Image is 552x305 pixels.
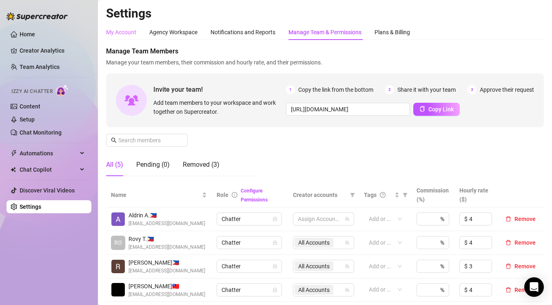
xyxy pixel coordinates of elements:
[20,187,75,194] a: Discover Viral Videos
[20,103,40,110] a: Content
[345,264,350,269] span: team
[106,183,212,208] th: Name
[118,136,176,145] input: Search members
[111,190,200,199] span: Name
[350,192,355,197] span: filter
[20,44,85,57] a: Creator Analytics
[397,85,456,94] span: Share it with your team
[20,31,35,38] a: Home
[129,243,205,251] span: [EMAIL_ADDRESS][DOMAIN_NAME]
[11,150,17,157] span: thunderbolt
[56,84,69,96] img: AI Chatter
[505,263,511,269] span: delete
[288,28,361,37] div: Manage Team & Permissions
[502,261,539,271] button: Remove
[106,28,136,37] div: My Account
[502,238,539,248] button: Remove
[129,267,205,275] span: [EMAIL_ADDRESS][DOMAIN_NAME]
[468,85,477,94] span: 3
[129,220,205,228] span: [EMAIL_ADDRESS][DOMAIN_NAME]
[412,183,454,208] th: Commission (%)
[149,28,197,37] div: Agency Workspace
[514,263,536,270] span: Remove
[345,217,350,221] span: team
[514,216,536,222] span: Remove
[298,238,330,247] span: All Accounts
[428,106,454,113] span: Copy Link
[514,287,536,293] span: Remove
[11,88,53,95] span: Izzy AI Chatter
[111,283,125,296] img: Angela Galo
[524,277,544,297] div: Open Intercom Messenger
[129,211,205,220] span: Aldrin A. 🇵🇭
[20,163,78,176] span: Chat Copilot
[298,262,330,271] span: All Accounts
[106,58,544,67] span: Manage your team members, their commission and hourly rate, and their permissions.
[222,213,277,225] span: Chatter
[380,192,386,198] span: question-circle
[505,216,511,222] span: delete
[345,240,350,245] span: team
[401,189,409,201] span: filter
[348,189,357,201] span: filter
[454,183,497,208] th: Hourly rate ($)
[273,240,277,245] span: lock
[129,258,205,267] span: [PERSON_NAME] 🇵🇭
[211,28,275,37] div: Notifications and Reports
[502,214,539,224] button: Remove
[286,85,295,94] span: 1
[114,238,122,247] span: RO
[129,291,205,298] span: [EMAIL_ADDRESS][DOMAIN_NAME]
[20,64,60,70] a: Team Analytics
[514,239,536,246] span: Remove
[502,285,539,295] button: Remove
[7,12,68,20] img: logo-BBDzfeDw.svg
[129,234,205,243] span: Rovy T. 🇵🇭
[232,192,237,198] span: info-circle
[129,282,205,291] span: [PERSON_NAME] 🇹🇼
[295,285,333,295] span: All Accounts
[385,85,394,94] span: 2
[20,116,35,123] a: Setup
[241,188,268,203] a: Configure Permissions
[153,98,283,116] span: Add team members to your workspace and work together on Supercreator.
[273,264,277,269] span: lock
[136,160,170,170] div: Pending (0)
[480,85,534,94] span: Approve their request
[111,137,117,143] span: search
[11,167,16,172] img: Chat Copilot
[413,103,460,116] button: Copy Link
[295,238,333,248] span: All Accounts
[298,285,330,294] span: All Accounts
[20,147,78,160] span: Automations
[298,85,373,94] span: Copy the link from the bottom
[419,106,425,112] span: copy
[505,287,511,293] span: delete
[222,260,277,272] span: Chatter
[106,6,544,21] h2: Settings
[295,261,333,271] span: All Accounts
[153,84,286,95] span: Invite your team!
[505,240,511,245] span: delete
[364,190,377,199] span: Tags
[106,46,544,56] span: Manage Team Members
[403,192,408,197] span: filter
[20,129,62,136] a: Chat Monitoring
[111,212,125,226] img: Aldrin Ace
[273,217,277,221] span: lock
[293,190,347,199] span: Creator accounts
[217,192,228,198] span: Role
[375,28,410,37] div: Plans & Billing
[273,287,277,292] span: lock
[111,260,125,273] img: Razil Suerte
[222,284,277,296] span: Chatter
[106,160,123,170] div: All (5)
[20,203,41,210] a: Settings
[222,236,277,249] span: Chatter
[183,160,219,170] div: Removed (3)
[345,287,350,292] span: team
